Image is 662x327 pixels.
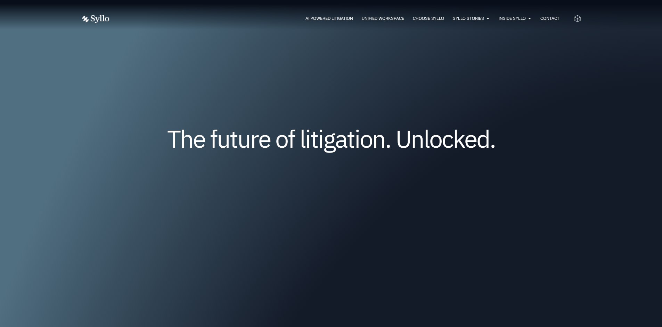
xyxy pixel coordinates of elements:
a: Syllo Stories [453,15,484,22]
nav: Menu [123,15,559,22]
h1: The future of litigation. Unlocked. [123,127,540,150]
img: white logo [81,15,109,23]
a: Inside Syllo [499,15,526,22]
a: Contact [540,15,559,22]
a: AI Powered Litigation [305,15,353,22]
a: Choose Syllo [413,15,444,22]
div: Menu Toggle [123,15,559,22]
a: Unified Workspace [362,15,404,22]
